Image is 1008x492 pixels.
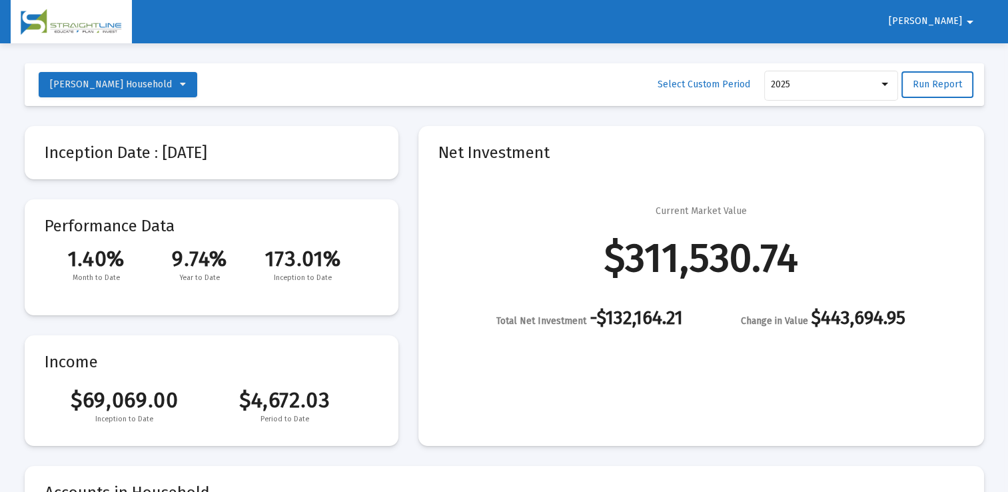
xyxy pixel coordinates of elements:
[604,251,798,265] div: $311,530.74
[962,9,978,35] mat-icon: arrow_drop_down
[913,79,962,90] span: Run Report
[741,315,808,327] span: Change in Value
[496,315,586,327] span: Total Net Investment
[148,271,251,285] span: Year to Date
[50,79,172,90] span: [PERSON_NAME] Household
[438,146,964,159] mat-card-title: Net Investment
[39,72,197,97] button: [PERSON_NAME] Household
[205,387,365,413] span: $4,672.03
[771,79,790,90] span: 2025
[741,311,905,328] div: $443,694.95
[251,271,354,285] span: Inception to Date
[889,16,962,27] span: [PERSON_NAME]
[21,9,122,35] img: Dashboard
[45,413,205,426] span: Inception to Date
[45,146,378,159] mat-card-title: Inception Date : [DATE]
[901,71,973,98] button: Run Report
[205,413,365,426] span: Period to Date
[658,79,750,90] span: Select Custom Period
[45,219,378,285] mat-card-title: Performance Data
[45,246,148,271] span: 1.40%
[45,355,378,369] mat-card-title: Income
[251,246,354,271] span: 173.01%
[496,311,683,328] div: -$132,164.21
[873,8,994,35] button: [PERSON_NAME]
[656,205,747,218] div: Current Market Value
[148,246,251,271] span: 9.74%
[45,271,148,285] span: Month to Date
[45,387,205,413] span: $69,069.00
